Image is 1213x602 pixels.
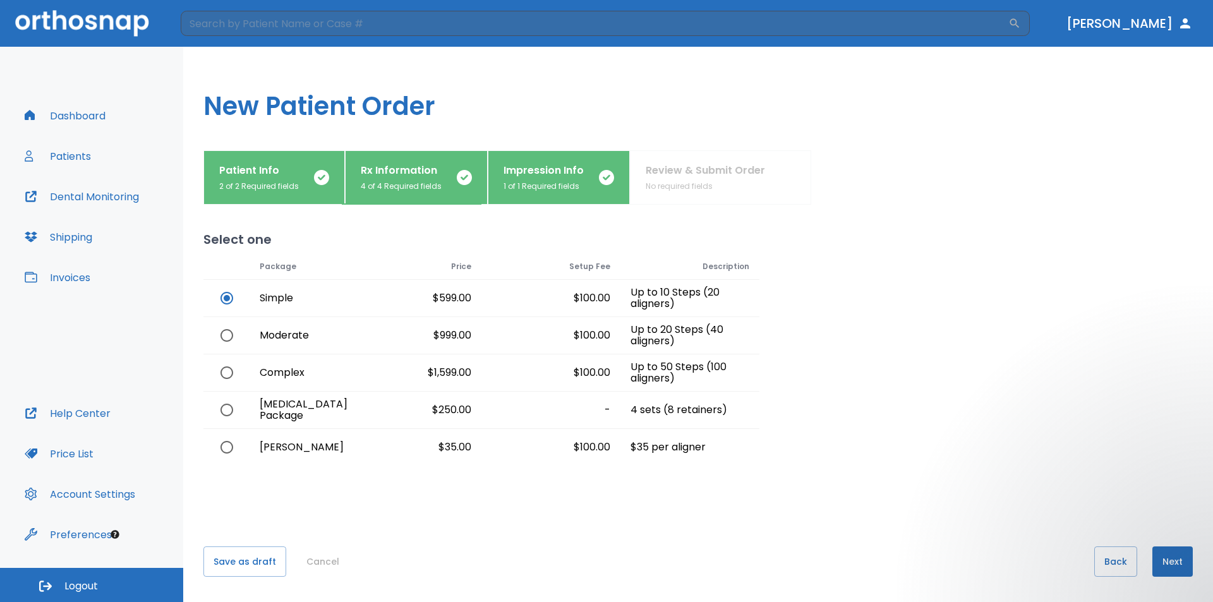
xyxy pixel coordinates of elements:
[620,280,759,316] div: Up to 10 Steps (20 aligners)
[481,280,620,316] div: $100.00
[15,10,149,36] img: Orthosnap
[17,181,147,212] button: Dental Monitoring
[342,280,481,316] div: $599.00
[569,259,610,274] p: Setup Fee
[1061,12,1198,35] button: [PERSON_NAME]
[1094,546,1137,577] button: Back
[17,479,143,509] button: Account Settings
[703,259,749,274] p: Description
[250,317,342,354] div: Moderate
[1152,546,1193,577] button: Next
[219,163,299,178] p: Patient Info
[451,259,471,274] p: Price
[361,181,442,192] p: 4 of 4 Required fields
[181,11,1008,36] input: Search by Patient Name or Case #
[17,398,118,428] button: Help Center
[620,392,759,428] div: 4 sets (8 retainers)
[342,429,481,466] div: $35.00
[64,579,98,593] span: Logout
[17,100,113,131] button: Dashboard
[250,429,342,466] div: [PERSON_NAME]
[17,222,100,252] button: Shipping
[620,317,759,354] div: Up to 20 Steps (40 aligners)
[17,141,99,171] button: Patients
[250,354,342,391] div: Complex
[17,438,101,469] button: Price List
[361,163,442,178] p: Rx Information
[504,163,584,178] p: Impression Info
[183,47,1213,150] h1: New Patient Order
[620,354,759,391] div: Up to 50 Steps (100 aligners)
[342,317,481,354] div: $999.00
[109,529,121,540] div: Tooltip anchor
[342,392,481,428] div: $250.00
[481,354,620,391] div: $100.00
[17,519,119,550] button: Preferences
[342,354,481,391] div: $1,599.00
[203,546,286,577] button: Save as draft
[250,280,342,316] div: Simple
[504,181,584,192] p: 1 of 1 Required fields
[481,392,620,428] div: -
[17,262,98,292] button: Invoices
[620,429,759,466] div: $35 per aligner
[219,181,299,192] p: 2 of 2 Required fields
[301,546,344,577] button: Cancel
[481,429,620,466] div: $100.00
[260,259,296,274] p: Package
[481,317,620,354] div: $100.00
[250,392,342,428] div: [MEDICAL_DATA] Package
